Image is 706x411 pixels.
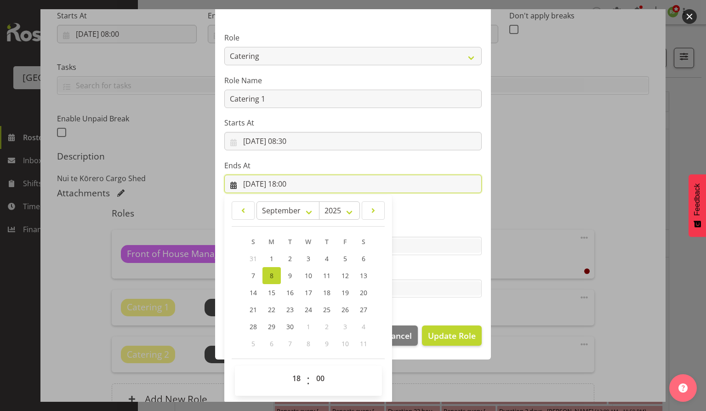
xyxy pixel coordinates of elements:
[250,254,257,263] span: 31
[307,322,310,331] span: 1
[354,267,373,284] a: 13
[428,330,476,342] span: Update Role
[262,318,281,335] a: 29
[286,288,294,297] span: 16
[318,284,336,301] a: 18
[268,288,275,297] span: 15
[288,271,292,280] span: 9
[307,339,310,348] span: 8
[689,174,706,237] button: Feedback - Show survey
[360,339,367,348] span: 11
[325,237,329,246] span: T
[336,267,354,284] a: 12
[262,267,281,284] a: 8
[362,254,365,263] span: 6
[250,305,257,314] span: 21
[360,271,367,280] span: 13
[251,339,255,348] span: 5
[318,267,336,284] a: 11
[386,330,412,342] span: Cancel
[299,301,318,318] a: 24
[299,284,318,301] a: 17
[262,284,281,301] a: 15
[224,32,482,43] label: Role
[307,369,310,392] span: :
[305,288,312,297] span: 17
[299,250,318,267] a: 3
[380,325,417,346] button: Cancel
[343,237,347,246] span: F
[422,325,482,346] button: Update Role
[342,271,349,280] span: 12
[325,254,329,263] span: 4
[281,250,299,267] a: 2
[343,322,347,331] span: 3
[305,271,312,280] span: 10
[318,250,336,267] a: 4
[342,305,349,314] span: 26
[244,267,262,284] a: 7
[336,250,354,267] a: 5
[268,322,275,331] span: 29
[244,284,262,301] a: 14
[342,339,349,348] span: 10
[224,90,482,108] input: E.g. Waiter 1
[288,254,292,263] span: 2
[288,237,292,246] span: T
[281,284,299,301] a: 16
[270,254,273,263] span: 1
[224,75,482,86] label: Role Name
[224,132,482,150] input: Click to select...
[360,288,367,297] span: 20
[318,301,336,318] a: 25
[307,254,310,263] span: 3
[224,175,482,193] input: Click to select...
[360,305,367,314] span: 27
[323,288,330,297] span: 18
[281,301,299,318] a: 23
[288,339,292,348] span: 7
[244,301,262,318] a: 21
[325,339,329,348] span: 9
[262,301,281,318] a: 22
[305,237,311,246] span: W
[323,305,330,314] span: 25
[362,322,365,331] span: 4
[305,305,312,314] span: 24
[270,339,273,348] span: 6
[281,267,299,284] a: 9
[268,305,275,314] span: 22
[678,383,688,393] img: help-xxl-2.png
[281,318,299,335] a: 30
[342,288,349,297] span: 19
[244,318,262,335] a: 28
[323,271,330,280] span: 11
[250,288,257,297] span: 14
[354,284,373,301] a: 20
[250,322,257,331] span: 28
[325,322,329,331] span: 2
[354,250,373,267] a: 6
[336,284,354,301] a: 19
[262,250,281,267] a: 1
[362,237,365,246] span: S
[336,301,354,318] a: 26
[354,301,373,318] a: 27
[268,237,274,246] span: M
[343,254,347,263] span: 5
[224,117,482,128] label: Starts At
[693,183,701,216] span: Feedback
[251,237,255,246] span: S
[299,267,318,284] a: 10
[251,271,255,280] span: 7
[286,305,294,314] span: 23
[224,160,482,171] label: Ends At
[286,322,294,331] span: 30
[270,271,273,280] span: 8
